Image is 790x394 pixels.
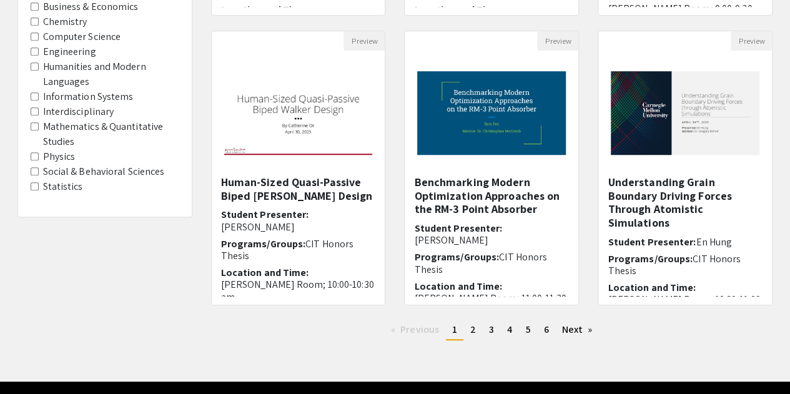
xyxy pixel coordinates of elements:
span: 4 [507,323,512,336]
span: Programs/Groups: [608,252,693,265]
h5: Benchmarking Modern Optimization Approaches on the RM-3 Point Absorber [414,175,569,216]
button: Preview [343,31,385,51]
a: Next page [556,320,599,339]
span: CIT Honors Thesis [608,252,741,277]
div: Open Presentation <p>Understanding Grain Boundary Driving Forces Through Atomistic Simulations</p> [598,31,773,305]
img: <p>Understanding Grain Boundary Driving Forces Through Atomistic Simulations</p> [598,59,772,167]
label: Social & Behavioral Sciences [43,164,165,179]
span: Programs/Groups: [414,250,499,263]
span: En Hung [696,235,732,249]
p: [PERSON_NAME] Room; 11:00-11:30 am [414,292,569,316]
label: Statistics [43,179,83,194]
img: <p>Benchmarking Modern Optimization Approaches on the RM-3 Point Absorber</p> [405,59,578,167]
label: Chemistry [43,14,87,29]
h6: Student Presenter: [414,222,569,246]
h5: Human-Sized Quasi-Passive Biped [PERSON_NAME] Design [221,175,376,202]
span: Programs/Groups: [221,237,306,250]
button: Preview [537,31,578,51]
span: 1 [452,323,457,336]
span: Location and Time: [608,281,696,294]
span: 6 [543,323,548,336]
span: Location and Time: [414,3,502,16]
label: Humanities and Modern Languages [43,59,179,89]
label: Physics [43,149,76,164]
p: [PERSON_NAME] Room; 10:00-10:30 am [221,278,376,302]
h6: Student Presenter: [608,236,763,248]
div: Open Presentation <p>Benchmarking Modern Optimization Approaches on the RM-3 Point Absorber</p> [404,31,579,305]
span: [PERSON_NAME] [414,234,488,247]
h6: Student Presenter: [221,209,376,232]
img: <p>Human-Sized Quasi-Passive Biped Walker Design</p> [212,59,385,167]
span: 3 [489,323,494,336]
iframe: Chat [9,338,53,385]
span: CIT Honors Thesis [414,250,547,275]
span: Location and Time: [221,3,309,16]
p: [PERSON_NAME] Room; 10:30-11:00 am [608,293,763,317]
button: Preview [731,31,772,51]
span: [PERSON_NAME] [221,220,295,234]
label: Engineering [43,44,96,59]
h5: Understanding Grain Boundary Driving Forces Through Atomistic Simulations [608,175,763,229]
span: Location and Time: [221,266,309,279]
label: Interdisciplinary [43,104,114,119]
span: 2 [470,323,476,336]
label: Mathematics & Quantitative Studies [43,119,179,149]
span: Previous [400,323,439,336]
div: Open Presentation <p>Human-Sized Quasi-Passive Biped Walker Design</p> [211,31,386,305]
label: Information Systems [43,89,134,104]
p: [PERSON_NAME] Room; 9:00-9:30 am [608,2,763,26]
span: 5 [525,323,530,336]
ul: Pagination [211,320,773,340]
label: Computer Science [43,29,121,44]
span: Location and Time: [414,280,502,293]
span: CIT Honors Thesis [221,237,354,262]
